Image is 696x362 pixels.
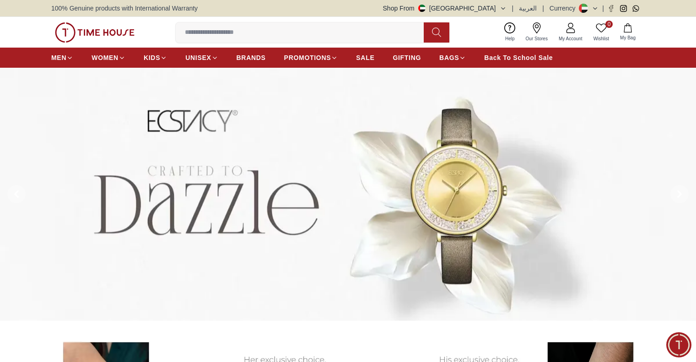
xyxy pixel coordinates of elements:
a: SALE [356,49,374,66]
a: Back To School Sale [484,49,553,66]
button: Shop From[GEOGRAPHIC_DATA] [383,4,507,13]
div: Currency [550,4,579,13]
a: GIFTING [393,49,421,66]
a: WOMEN [92,49,125,66]
a: Whatsapp [632,5,639,12]
a: KIDS [144,49,167,66]
span: | [512,4,514,13]
span: Our Stores [522,35,551,42]
span: SALE [356,53,374,62]
span: Help [502,35,518,42]
button: My Bag [615,22,641,43]
span: MEN [51,53,66,62]
button: العربية [519,4,537,13]
span: WOMEN [92,53,119,62]
span: 0 [605,21,613,28]
img: ... [55,22,135,43]
img: United Arab Emirates [418,5,426,12]
span: BAGS [439,53,459,62]
a: 0Wishlist [588,21,615,44]
span: 100% Genuine products with International Warranty [51,4,198,13]
a: UNISEX [185,49,218,66]
a: PROMOTIONS [284,49,338,66]
a: Instagram [620,5,627,12]
a: MEN [51,49,73,66]
a: Facebook [608,5,615,12]
span: My Bag [616,34,639,41]
span: KIDS [144,53,160,62]
span: | [602,4,604,13]
a: Our Stores [520,21,553,44]
span: | [542,4,544,13]
span: Back To School Sale [484,53,553,62]
a: BRANDS [237,49,266,66]
span: UNISEX [185,53,211,62]
span: Wishlist [590,35,613,42]
a: BAGS [439,49,466,66]
span: GIFTING [393,53,421,62]
a: Help [500,21,520,44]
div: Chat Widget [666,332,691,357]
span: PROMOTIONS [284,53,331,62]
span: My Account [555,35,586,42]
span: BRANDS [237,53,266,62]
